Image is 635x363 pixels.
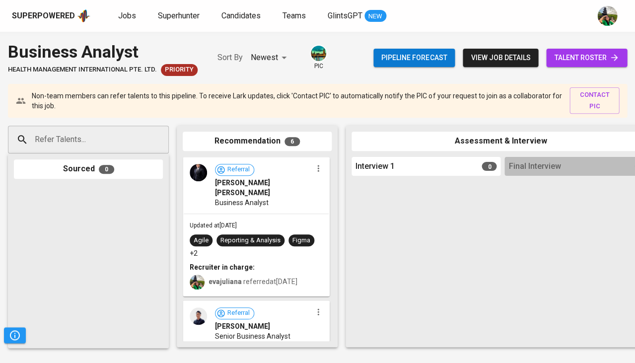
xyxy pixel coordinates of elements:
span: GlintsGPT [328,11,362,20]
span: Teams [282,11,306,20]
p: Non-team members can refer talents to this pipeline. To receive Lark updates, click 'Contact PIC'... [32,91,562,111]
div: Agile [194,236,209,245]
div: Sourced [14,159,163,179]
div: Recommendation [183,132,332,151]
img: a5d44b89-0c59-4c54-99d0-a63b29d42bd3.jpg [311,46,326,61]
div: Figma [292,236,310,245]
span: Business Analyst [215,198,269,208]
a: Superhunter [158,10,202,22]
span: 0 [99,165,114,174]
div: Business Analyst [8,40,198,64]
span: talent roster [554,52,619,64]
button: Pipeline Triggers [4,327,26,343]
img: eva@glints.com [190,275,205,290]
span: [PERSON_NAME] [PERSON_NAME] [215,178,312,198]
span: Referral [223,165,254,174]
span: Updated at [DATE] [190,222,237,229]
span: Jobs [118,11,136,20]
a: GlintsGPT NEW [328,10,386,22]
span: HEALTH MANAGEMENT INTERNATIONAL PTE. LTD. [8,65,157,74]
button: view job details [463,49,538,67]
a: talent roster [546,49,627,67]
span: 0 [482,162,496,171]
button: contact pic [569,87,619,114]
div: Superpowered [12,10,75,22]
span: Superhunter [158,11,200,20]
span: contact pic [574,89,614,112]
span: NEW [364,11,386,21]
span: Senior Business Analyst [215,331,290,341]
a: Candidates [221,10,263,22]
b: Recruiter in charge: [190,263,255,271]
span: Interview 1 [355,161,395,172]
a: Jobs [118,10,138,22]
span: Pipeline forecast [381,52,447,64]
img: app logo [77,8,90,23]
span: view job details [471,52,530,64]
b: evajuliana [209,278,242,286]
div: New Job received from Demand Team [161,64,198,76]
button: Open [163,139,165,141]
p: Sort By [217,52,243,64]
span: Final Interview [508,161,561,172]
div: Reporting & Analysis [220,236,281,245]
div: Newest [251,49,290,67]
img: afd8cce46cfb86d5dc356ffd32b08d75.jpeg [190,164,207,181]
div: pic [310,45,327,71]
p: Newest [251,52,278,64]
button: Pipeline forecast [373,49,455,67]
span: 6 [284,137,300,146]
span: Priority [161,65,198,74]
span: [PERSON_NAME] [215,321,270,331]
span: referred at [DATE] [209,278,297,286]
span: Candidates [221,11,261,20]
img: eva@glints.com [597,6,617,26]
span: Referral [223,308,254,318]
a: Superpoweredapp logo [12,8,90,23]
a: Teams [282,10,308,22]
img: 94e7b8e0e793584094d82b35a2bbcee6.jfif [190,307,207,325]
p: +2 [190,248,198,258]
